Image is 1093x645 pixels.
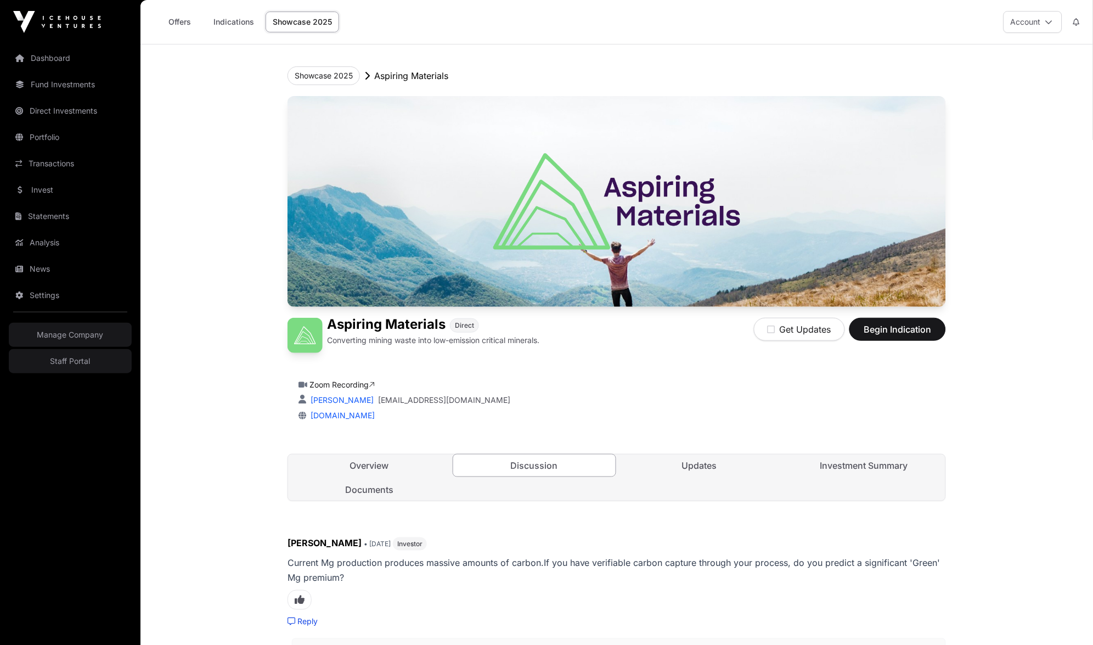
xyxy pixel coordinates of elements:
[9,349,132,373] a: Staff Portal
[9,99,132,123] a: Direct Investments
[308,395,374,405] a: [PERSON_NAME]
[309,380,375,389] a: Zoom Recording
[288,96,946,307] img: Aspiring Materials
[13,11,101,33] img: Icehouse Ventures Logo
[9,125,132,149] a: Portfolio
[397,540,422,548] span: Investor
[9,46,132,70] a: Dashboard
[288,66,360,85] button: Showcase 2025
[288,590,312,610] span: Like this comment
[863,323,932,336] span: Begin Indication
[9,178,132,202] a: Invest
[9,323,132,347] a: Manage Company
[9,204,132,228] a: Statements
[849,318,946,341] button: Begin Indication
[9,257,132,281] a: News
[9,283,132,307] a: Settings
[266,12,339,32] a: Showcase 2025
[455,321,474,330] span: Direct
[618,455,781,476] a: Updates
[783,455,946,476] a: Investment Summary
[327,318,446,333] h1: Aspiring Materials
[288,455,451,476] a: Overview
[206,12,261,32] a: Indications
[9,152,132,176] a: Transactions
[158,12,202,32] a: Offers
[288,318,323,353] img: Aspiring Materials
[849,329,946,340] a: Begin Indication
[306,411,375,420] a: [DOMAIN_NAME]
[364,540,391,548] span: • [DATE]
[1038,592,1093,645] iframe: Chat Widget
[288,555,946,586] p: Current Mg production produces massive amounts of carbon.If you have verifiable carbon capture th...
[1004,11,1062,33] button: Account
[378,395,510,406] a: [EMAIL_ADDRESS][DOMAIN_NAME]
[9,72,132,97] a: Fund Investments
[374,69,448,82] p: Aspiring Materials
[453,454,617,477] a: Discussion
[288,616,318,627] a: Reply
[288,455,945,501] nav: Tabs
[9,231,132,255] a: Analysis
[327,335,539,346] p: Converting mining waste into low-emission critical minerals.
[288,479,451,501] a: Documents
[754,318,845,341] button: Get Updates
[288,537,362,548] span: [PERSON_NAME]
